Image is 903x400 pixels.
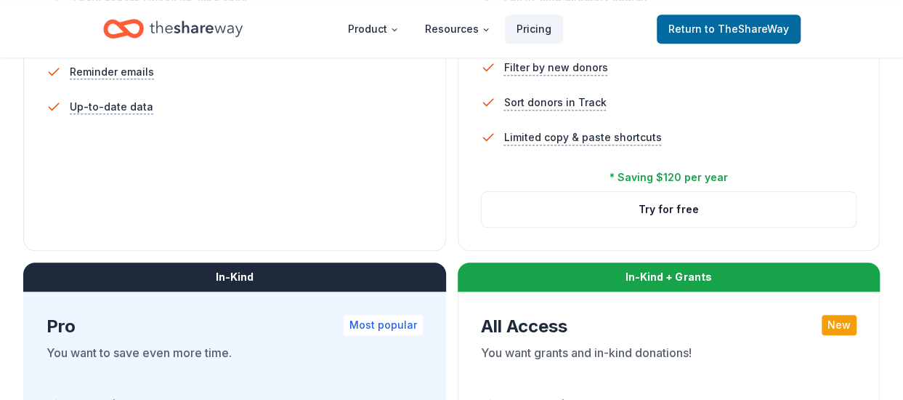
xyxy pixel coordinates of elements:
[70,63,154,81] span: Reminder emails
[505,15,563,44] a: Pricing
[610,169,728,186] div: * Saving $120 per year
[481,344,857,385] div: You want grants and in-kind donations!
[482,192,857,227] button: Try for free
[504,129,662,146] span: Limited copy & paste shortcuts
[458,263,880,292] div: In-Kind + Grants
[46,344,423,385] div: You want to save even more time.
[336,12,563,46] nav: Main
[657,15,801,44] a: Returnto TheShareWay
[344,315,423,335] div: Most popular
[336,15,410,44] button: Product
[46,315,423,338] div: Pro
[481,315,857,338] div: All Access
[504,59,608,76] span: Filter by new donors
[70,98,153,116] span: Up-to-date data
[413,15,502,44] button: Resources
[504,94,607,111] span: Sort donors in Track
[668,20,789,38] span: Return
[822,315,857,335] div: New
[103,12,243,46] a: Home
[23,263,446,292] div: In-Kind
[705,23,789,35] span: to TheShareWay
